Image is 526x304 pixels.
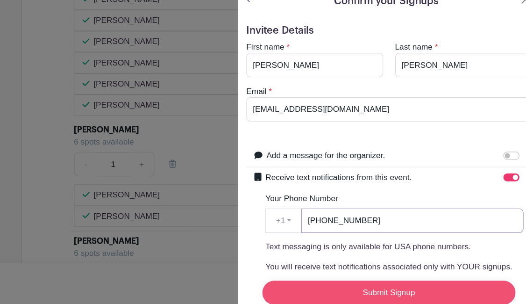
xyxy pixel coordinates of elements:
input: Submit Signup [269,274,504,297]
p: You will receive text notifications associated only with YOUR signups. You may not enter other pe... [271,256,511,278]
p: Text messaging is only available for USA phone numbers. [271,237,511,248]
label: Your Phone Number [271,192,339,203]
h5: Invitee Details [254,36,519,48]
label: Last name [392,51,427,63]
label: Add a message for the organizer. [272,152,383,164]
label: First name [254,51,289,63]
label: Email [254,93,272,104]
h5: Confirm your Signups [335,7,433,22]
button: +1 [271,207,305,230]
label: Receive text notifications from this event. [271,173,407,184]
button: Close [507,7,519,19]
